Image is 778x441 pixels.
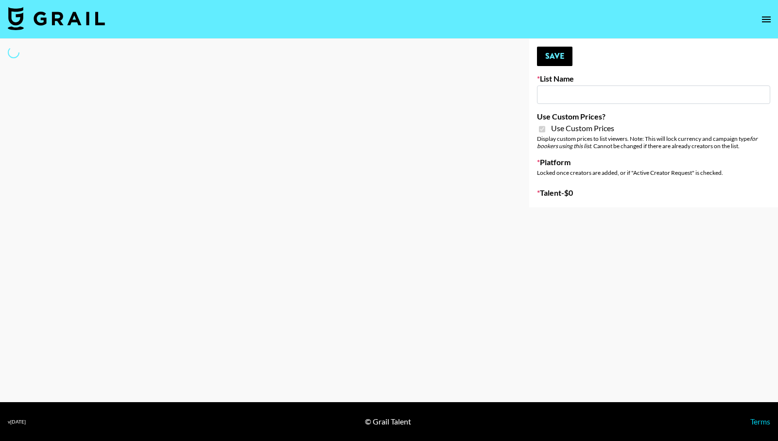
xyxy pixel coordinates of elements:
[8,7,105,30] img: Grail Talent
[551,123,614,133] span: Use Custom Prices
[757,10,776,29] button: open drawer
[537,188,770,198] label: Talent - $ 0
[537,135,758,150] em: for bookers using this list
[537,47,572,66] button: Save
[750,417,770,426] a: Terms
[537,135,770,150] div: Display custom prices to list viewers. Note: This will lock currency and campaign type . Cannot b...
[365,417,411,426] div: © Grail Talent
[8,419,26,425] div: v [DATE]
[537,169,770,176] div: Locked once creators are added, or if "Active Creator Request" is checked.
[537,74,770,84] label: List Name
[537,112,770,121] label: Use Custom Prices?
[537,157,770,167] label: Platform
